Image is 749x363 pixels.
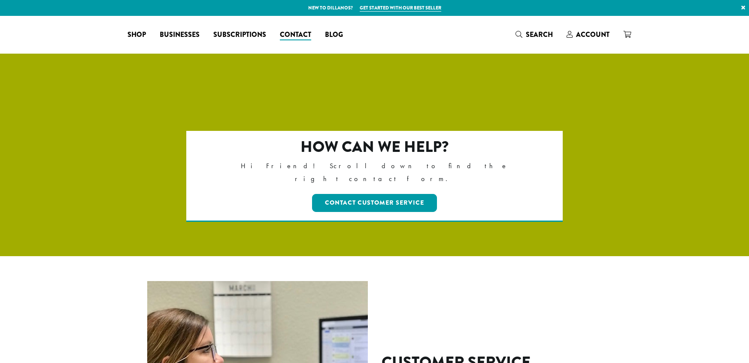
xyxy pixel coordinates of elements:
span: Shop [127,30,146,40]
p: Hi Friend! Scroll down to find the right contact form. [223,160,526,185]
span: Subscriptions [213,30,266,40]
span: Account [576,30,610,39]
a: Get started with our best seller [360,4,441,12]
span: Search [526,30,553,39]
a: Contact Customer Service [312,194,437,212]
h2: How can we help? [223,138,526,156]
a: Search [509,27,560,42]
span: Businesses [160,30,200,40]
span: Contact [280,30,311,40]
a: Shop [121,28,153,42]
span: Blog [325,30,343,40]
